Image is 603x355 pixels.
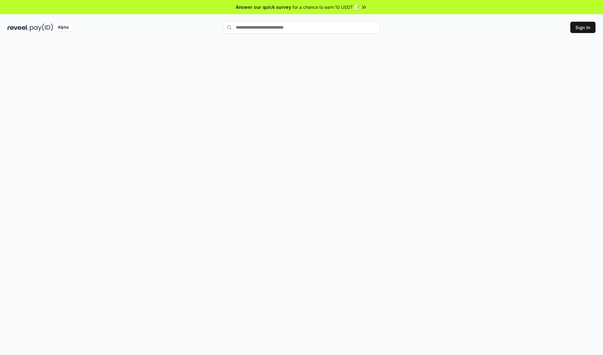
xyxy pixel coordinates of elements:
span: Answer our quick survey [236,4,291,10]
img: pay_id [30,24,53,31]
div: Alpha [54,24,72,31]
span: for a chance to earn 10 USDT 📝 [292,4,360,10]
img: reveel_dark [8,24,29,31]
button: Sign In [570,22,595,33]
